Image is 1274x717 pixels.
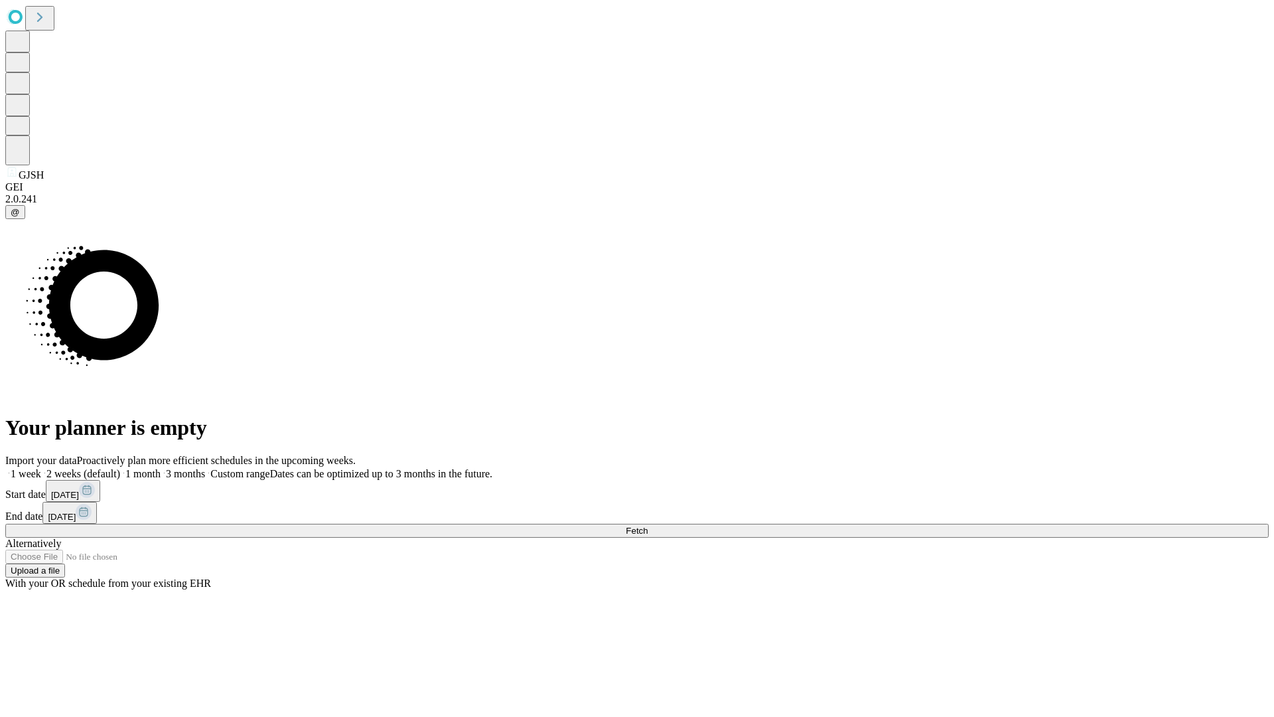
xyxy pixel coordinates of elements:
h1: Your planner is empty [5,416,1269,440]
span: Import your data [5,455,77,466]
span: @ [11,207,20,217]
div: 2.0.241 [5,193,1269,205]
button: Fetch [5,524,1269,538]
div: Start date [5,480,1269,502]
span: Custom range [210,468,269,479]
button: Upload a file [5,564,65,578]
span: With your OR schedule from your existing EHR [5,578,211,589]
span: 3 months [166,468,205,479]
div: End date [5,502,1269,524]
span: 1 week [11,468,41,479]
span: Proactively plan more efficient schedules in the upcoming weeks. [77,455,356,466]
span: 1 month [125,468,161,479]
span: Fetch [626,526,648,536]
span: Alternatively [5,538,61,549]
button: [DATE] [42,502,97,524]
span: [DATE] [51,490,79,500]
span: [DATE] [48,512,76,522]
button: [DATE] [46,480,100,502]
div: GEI [5,181,1269,193]
span: GJSH [19,169,44,181]
span: 2 weeks (default) [46,468,120,479]
button: @ [5,205,25,219]
span: Dates can be optimized up to 3 months in the future. [270,468,492,479]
